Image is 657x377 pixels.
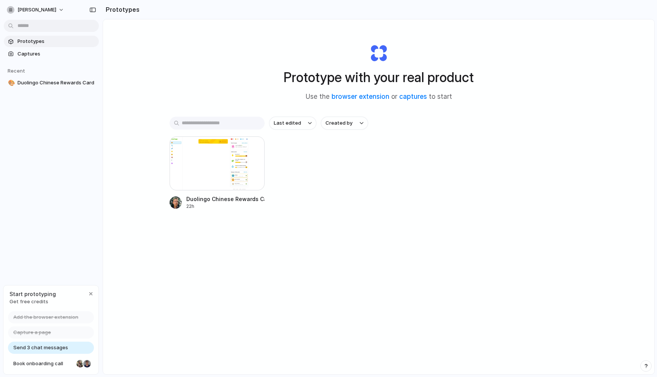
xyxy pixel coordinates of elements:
[186,203,265,210] div: 22h
[170,136,265,210] a: Duolingo Chinese Rewards CardDuolingo Chinese Rewards Card22h
[274,119,301,127] span: Last edited
[17,79,96,87] span: Duolingo Chinese Rewards Card
[321,117,368,130] button: Created by
[4,4,68,16] button: [PERSON_NAME]
[332,93,389,100] a: browser extension
[17,50,96,58] span: Captures
[83,359,92,368] div: Christian Iacullo
[103,5,140,14] h2: Prototypes
[325,119,352,127] span: Created by
[13,314,78,321] span: Add the browser extension
[76,359,85,368] div: Nicole Kubica
[306,92,452,102] span: Use the or to start
[4,48,99,60] a: Captures
[8,79,13,87] div: 🎨
[13,344,68,352] span: Send 3 chat messages
[269,117,316,130] button: Last edited
[4,36,99,47] a: Prototypes
[10,298,56,306] span: Get free credits
[13,329,51,336] span: Capture a page
[4,77,99,89] a: 🎨Duolingo Chinese Rewards Card
[10,290,56,298] span: Start prototyping
[284,67,474,87] h1: Prototype with your real product
[8,68,25,74] span: Recent
[17,38,96,45] span: Prototypes
[399,93,427,100] a: captures
[17,6,56,14] span: [PERSON_NAME]
[8,358,94,370] a: Book onboarding call
[186,195,265,203] div: Duolingo Chinese Rewards Card
[7,79,14,87] button: 🎨
[13,360,73,367] span: Book onboarding call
